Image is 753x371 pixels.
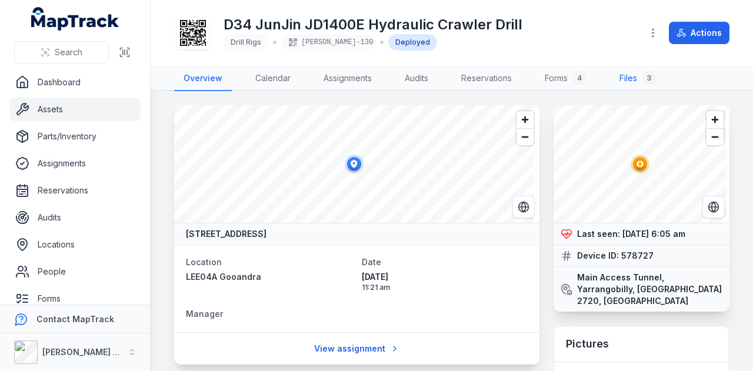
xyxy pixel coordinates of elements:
time: 03/06/2025, 11:21:14 am [362,271,528,292]
strong: Contact MapTrack [36,314,114,324]
span: Location [186,257,222,267]
button: Switch to Satellite View [702,196,725,218]
strong: Device ID: [577,250,619,262]
button: Search [14,41,109,63]
canvas: Map [174,105,534,223]
span: Manager [186,309,223,319]
a: Forms [9,287,141,310]
button: Zoom out [707,128,724,145]
button: Zoom out [517,128,534,145]
strong: [PERSON_NAME] Group [42,347,139,357]
button: Switch to Satellite View [512,196,535,218]
button: Actions [669,22,729,44]
div: [PERSON_NAME]-130 [281,34,375,51]
button: Zoom in [517,111,534,128]
div: Deployed [388,34,437,51]
h3: Pictures [566,336,609,352]
a: Dashboard [9,71,141,94]
a: Parts/Inventory [9,125,141,148]
a: Assignments [9,152,141,175]
a: Reservations [452,66,521,91]
h1: D34 JunJin JD1400E Hydraulic Crawler Drill [224,15,522,34]
span: Search [55,46,82,58]
div: 3 [642,71,656,85]
span: LEE04A Gooandra [186,272,261,282]
strong: Last seen: [577,228,620,240]
span: [DATE] 6:05 am [622,229,685,239]
a: Reservations [9,179,141,202]
strong: Main Access Tunnel, Yarrangobilly, [GEOGRAPHIC_DATA] 2720, [GEOGRAPHIC_DATA] [577,272,722,307]
button: Zoom in [707,111,724,128]
span: Date [362,257,381,267]
a: Assignments [314,66,381,91]
a: LEE04A Gooandra [186,271,352,283]
a: Forms4 [535,66,596,91]
a: Overview [174,66,232,91]
strong: 578727 [621,250,654,262]
div: 4 [572,71,587,85]
a: Audits [9,206,141,229]
span: [DATE] [362,271,528,283]
a: Files3 [610,66,665,91]
span: Drill Rigs [231,38,261,46]
a: MapTrack [31,7,119,31]
strong: [STREET_ADDRESS] [186,228,266,240]
a: View assignment [306,337,407,360]
a: Audits [395,66,438,91]
a: Locations [9,233,141,256]
time: 14/09/2025, 6:05:13 am [622,229,685,239]
canvas: Map [554,105,727,223]
a: Calendar [246,66,300,91]
a: People [9,260,141,283]
span: 11:21 am [362,283,528,292]
a: Assets [9,98,141,121]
